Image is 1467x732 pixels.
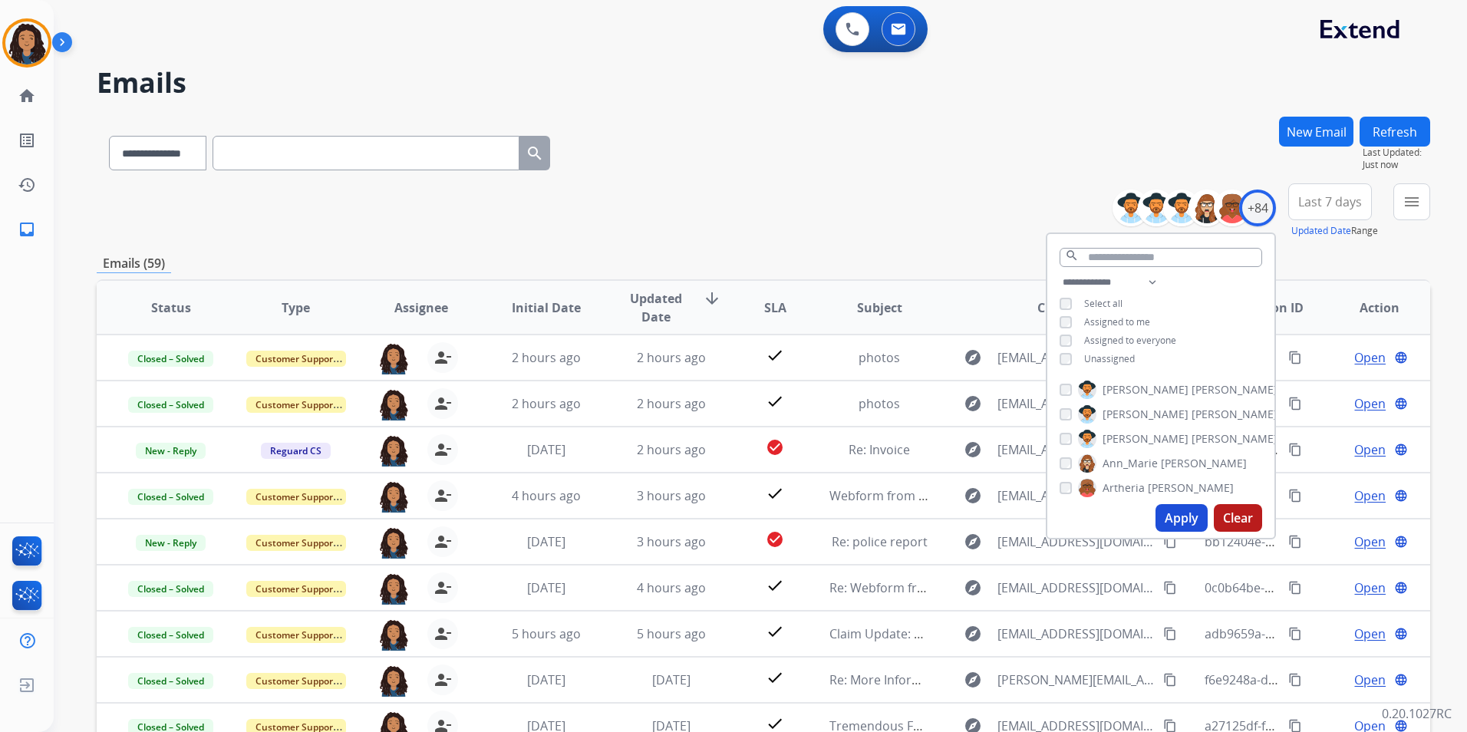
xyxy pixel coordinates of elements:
img: agent-avatar [378,480,409,513]
mat-icon: explore [964,671,982,689]
span: Ann_Marie [1103,456,1158,471]
span: photos [859,349,900,366]
mat-icon: history [18,176,36,194]
span: Re: Webform from [EMAIL_ADDRESS][DOMAIN_NAME] on [DATE] [829,579,1198,596]
mat-icon: person_remove [434,533,452,551]
span: Type [282,298,310,317]
button: Apply [1155,504,1208,532]
mat-icon: check_circle [766,438,784,457]
div: +84 [1239,190,1276,226]
mat-icon: check_circle [766,530,784,549]
mat-icon: content_copy [1288,581,1302,595]
span: Customer Support [246,397,346,413]
span: Claim Update: Parts ordered for repair [829,625,1053,642]
mat-icon: language [1394,443,1408,457]
span: Customer Support [246,581,346,597]
span: [PERSON_NAME] [1103,407,1188,422]
span: 2 hours ago [637,441,706,458]
span: [PERSON_NAME] [1103,382,1188,397]
span: [EMAIL_ADDRESS][DOMAIN_NAME] [997,440,1155,459]
mat-icon: person_remove [434,348,452,367]
img: agent-avatar [378,664,409,697]
mat-icon: inbox [18,220,36,239]
mat-icon: check [766,576,784,595]
span: photos [859,395,900,412]
span: Closed – Solved [128,397,213,413]
span: 5 hours ago [637,625,706,642]
span: adb9659a-d009-43bd-bfa6-69fecd1ef159 [1205,625,1436,642]
mat-icon: search [526,144,544,163]
span: 3 hours ago [637,487,706,504]
mat-icon: language [1394,627,1408,641]
span: [PERSON_NAME] [1148,480,1234,496]
mat-icon: explore [964,625,982,643]
span: 2 hours ago [637,395,706,412]
mat-icon: language [1394,581,1408,595]
span: [DATE] [527,441,565,458]
span: Status [151,298,191,317]
img: agent-avatar [378,526,409,559]
p: 0.20.1027RC [1382,704,1452,723]
span: Re: police report [832,533,928,550]
span: Select all [1084,297,1123,310]
span: Customer Support [246,673,346,689]
span: Open [1354,440,1386,459]
span: Updated Date [621,289,691,326]
span: Re: Invoice [849,441,910,458]
mat-icon: content_copy [1163,535,1177,549]
span: Artheria [1103,480,1145,496]
img: agent-avatar [378,388,409,420]
span: Re: More Information [829,671,953,688]
span: Initial Date [512,298,581,317]
span: Closed – Solved [128,627,213,643]
span: [PERSON_NAME] [1192,382,1277,397]
span: Reguard CS [261,443,331,459]
th: Action [1305,281,1430,335]
span: [EMAIL_ADDRESS][DOMAIN_NAME] [997,486,1155,505]
span: Range [1291,224,1378,237]
span: [EMAIL_ADDRESS][DOMAIN_NAME] [997,394,1155,413]
span: [DATE] [527,579,565,596]
button: Updated Date [1291,225,1351,237]
span: 4 hours ago [512,487,581,504]
mat-icon: menu [1403,193,1421,211]
span: Assignee [394,298,448,317]
span: [PERSON_NAME] [1192,407,1277,422]
mat-icon: explore [964,348,982,367]
span: 2 hours ago [512,395,581,412]
span: [EMAIL_ADDRESS][DOMAIN_NAME] [997,533,1155,551]
mat-icon: content_copy [1288,397,1302,411]
span: Customer [1037,298,1097,317]
span: Customer Support [246,535,346,551]
span: Open [1354,671,1386,689]
span: [PERSON_NAME][EMAIL_ADDRESS][PERSON_NAME][DOMAIN_NAME] [997,671,1155,689]
mat-icon: explore [964,579,982,597]
span: Open [1354,579,1386,597]
span: Last 7 days [1298,199,1362,205]
span: Assigned to everyone [1084,334,1176,347]
span: 2 hours ago [512,349,581,366]
button: Clear [1214,504,1262,532]
span: Open [1354,533,1386,551]
mat-icon: language [1394,489,1408,503]
span: 3 hours ago [637,533,706,550]
span: [DATE] [527,533,565,550]
button: New Email [1279,117,1353,147]
span: Open [1354,348,1386,367]
mat-icon: language [1394,673,1408,687]
img: agent-avatar [378,434,409,467]
mat-icon: content_copy [1288,443,1302,457]
span: Closed – Solved [128,581,213,597]
span: 0c0b64be-bb23-4bb0-9ee9-17d4b121c4f0 [1205,579,1442,596]
mat-icon: person_remove [434,440,452,459]
mat-icon: check [766,668,784,687]
mat-icon: check [766,346,784,364]
mat-icon: home [18,87,36,105]
mat-icon: person_remove [434,579,452,597]
mat-icon: content_copy [1163,627,1177,641]
span: bb12404e-4b4b-4189-a5f3-7dba8128ebe2 [1205,533,1443,550]
span: Closed – Solved [128,489,213,505]
span: [PERSON_NAME] [1103,431,1188,447]
mat-icon: list_alt [18,131,36,150]
mat-icon: explore [964,394,982,413]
